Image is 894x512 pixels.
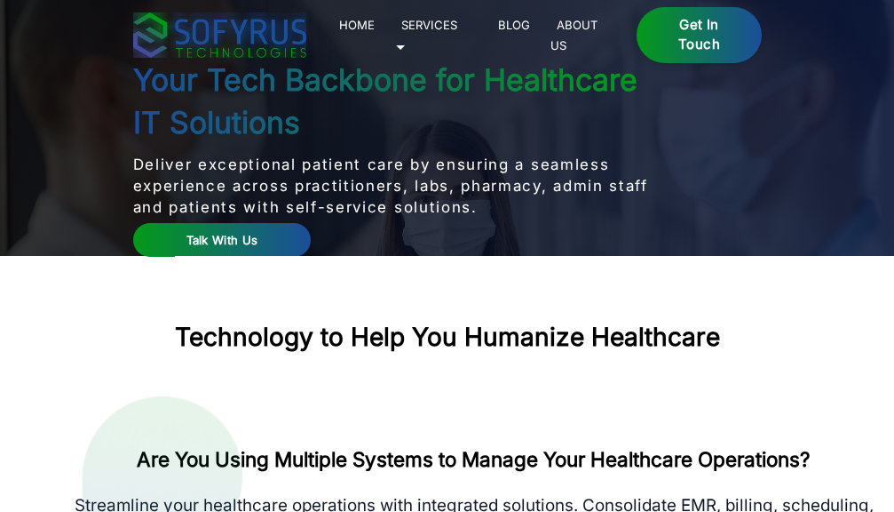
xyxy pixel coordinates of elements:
[133,12,306,58] img: sofyrus
[492,14,537,36] a: Blog
[175,323,720,353] h2: Technology to Help You Humanize Healthcare
[637,7,761,64] a: Get in Touch
[133,154,657,218] p: Deliver exceptional patient care by ensuring a seamless experience across practitioners, labs, ph...
[550,14,598,55] a: About Us
[333,14,382,36] a: Home
[133,223,312,258] a: Talk With Us
[395,14,458,55] a: Services 🞃
[67,446,881,473] h2: Are You Using Multiple Systems to Manage Your Healthcare Operations?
